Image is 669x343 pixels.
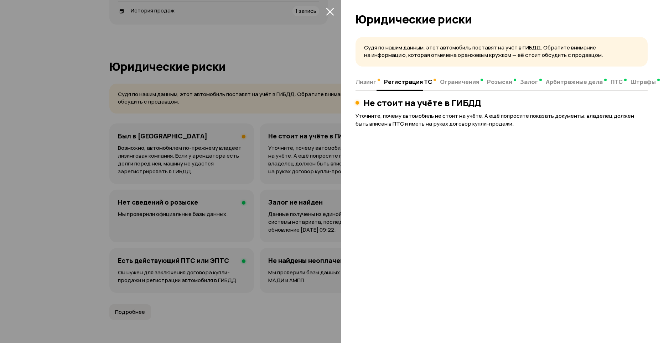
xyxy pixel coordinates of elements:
[356,78,376,85] span: Лизинг
[384,78,432,85] span: Регистрация ТС
[611,78,623,85] span: ПТС
[324,6,336,17] button: закрыть
[487,78,512,85] span: Розыски
[440,78,479,85] span: Ограничения
[631,78,656,85] span: Штрафы
[520,78,538,85] span: Залог
[546,78,603,85] span: Арбитражные дела
[363,98,481,108] h3: Не стоит на учёте в ГИБДД
[356,112,648,128] p: Уточните, почему автомобиль не стоит на учёте. А ещё попросите показать документы: владелец долже...
[364,44,603,59] span: Судя по нашим данным, этот автомобиль поставят на учёт в ГИБДД. Обратите внимание на информацию, ...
